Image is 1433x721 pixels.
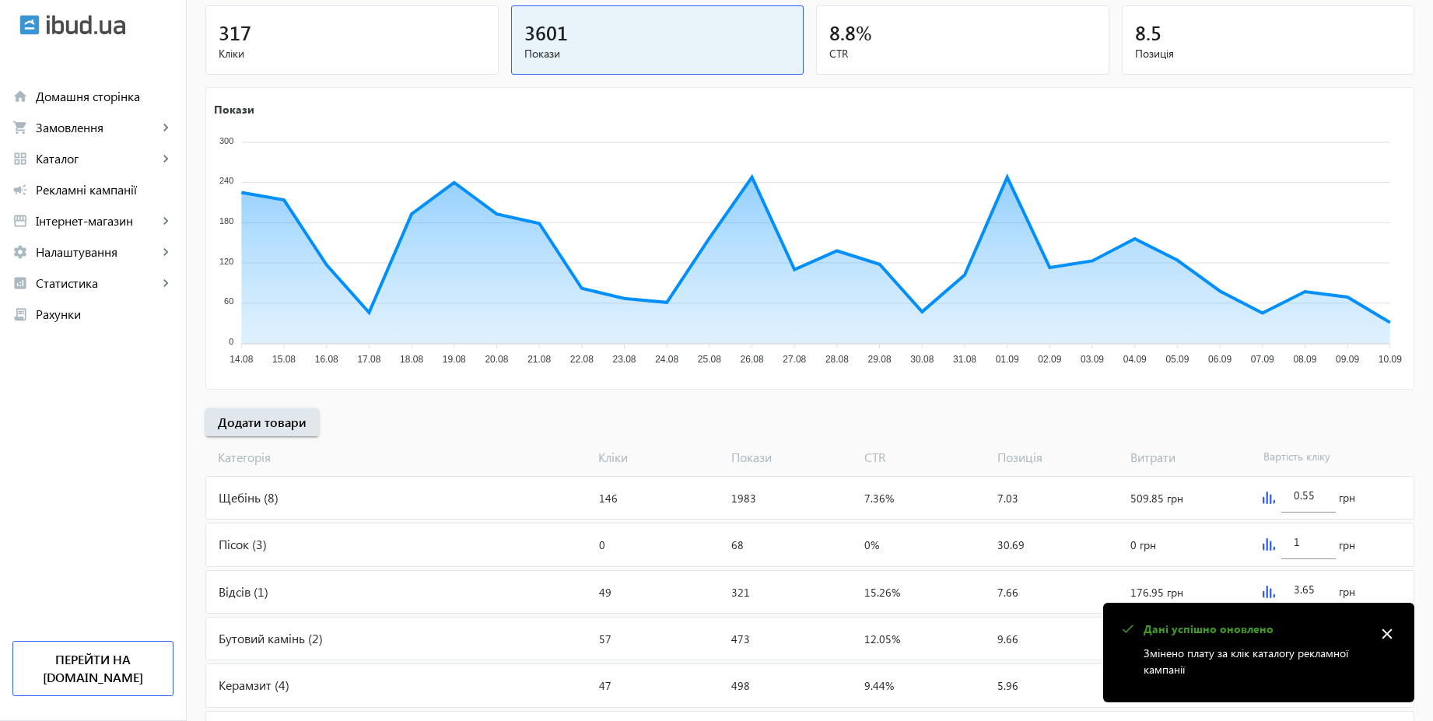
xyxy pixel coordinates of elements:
[219,19,251,45] span: 317
[612,354,636,365] tspan: 23.08
[12,213,28,229] mat-icon: storefront
[599,632,611,646] span: 57
[205,408,319,436] button: Додати товари
[829,46,1096,61] span: CTR
[731,585,750,600] span: 321
[1336,354,1359,365] tspan: 09.09
[12,275,28,291] mat-icon: analytics
[1379,354,1402,365] tspan: 10.09
[158,275,173,291] mat-icon: keyboard_arrow_right
[864,678,894,693] span: 9.44%
[229,354,253,365] tspan: 14.08
[206,523,593,565] div: Пісок (3)
[1375,622,1399,646] mat-icon: close
[864,632,900,646] span: 12.05%
[725,449,858,466] span: Покази
[12,120,28,135] mat-icon: shopping_cart
[36,89,173,104] span: Домашня сторінка
[1144,645,1366,677] p: Змінено плату за клік каталогу рекламної кампанії
[224,296,233,306] tspan: 60
[731,632,750,646] span: 473
[443,354,466,365] tspan: 19.08
[36,120,158,135] span: Замовлення
[599,491,618,506] span: 146
[1263,492,1275,504] img: graph.svg
[1257,449,1390,466] span: Вартість кліку
[858,449,991,466] span: CTR
[1144,621,1366,637] p: Дані успішно оновлено
[400,354,423,365] tspan: 18.08
[158,151,173,166] mat-icon: keyboard_arrow_right
[357,354,380,365] tspan: 17.08
[997,537,1025,552] span: 30.69
[219,216,233,226] tspan: 180
[36,306,173,322] span: Рахунки
[731,537,744,552] span: 68
[731,678,750,693] span: 498
[12,182,28,198] mat-icon: campaign
[910,354,934,365] tspan: 30.08
[864,491,894,506] span: 7.36%
[12,89,28,104] mat-icon: home
[1081,354,1104,365] tspan: 03.09
[12,641,173,696] a: Перейти на [DOMAIN_NAME]
[570,354,594,365] tspan: 22.08
[206,571,593,613] div: Відсів (1)
[206,664,593,706] div: Керамзит (4)
[12,151,28,166] mat-icon: grid_view
[1208,354,1232,365] tspan: 06.09
[158,213,173,229] mat-icon: keyboard_arrow_right
[1135,46,1402,61] span: Позиція
[219,256,233,265] tspan: 120
[856,19,872,45] span: %
[698,354,721,365] tspan: 25.08
[219,46,485,61] span: Кліки
[12,306,28,322] mat-icon: receipt_long
[829,19,856,45] span: 8.8
[527,354,551,365] tspan: 21.08
[1130,537,1156,552] span: 0 грн
[12,244,28,260] mat-icon: settings
[229,337,233,346] tspan: 0
[1251,354,1274,365] tspan: 07.09
[1339,584,1355,600] span: грн
[36,182,173,198] span: Рекламні кампанії
[997,632,1018,646] span: 9.66
[19,15,40,35] img: ibud.svg
[158,244,173,260] mat-icon: keyboard_arrow_right
[1339,490,1355,506] span: грн
[1165,354,1189,365] tspan: 05.09
[485,354,508,365] tspan: 20.08
[996,354,1019,365] tspan: 01.09
[1339,537,1355,553] span: грн
[997,585,1018,600] span: 7.66
[205,449,592,466] span: Категорія
[864,537,879,552] span: 0%
[272,354,296,365] tspan: 15.08
[36,275,158,291] span: Статистика
[1117,619,1137,639] mat-icon: check
[592,449,725,466] span: Кліки
[158,120,173,135] mat-icon: keyboard_arrow_right
[1038,354,1061,365] tspan: 02.09
[953,354,976,365] tspan: 31.08
[864,585,900,600] span: 15.26%
[599,678,611,693] span: 47
[36,151,158,166] span: Каталог
[655,354,678,365] tspan: 24.08
[219,176,233,185] tspan: 240
[825,354,849,365] tspan: 28.08
[206,477,593,519] div: Щебінь (8)
[1130,491,1183,506] span: 509.85 грн
[1263,538,1275,551] img: graph.svg
[997,678,1018,693] span: 5.96
[315,354,338,365] tspan: 16.08
[599,585,611,600] span: 49
[1293,354,1316,365] tspan: 08.09
[1135,19,1161,45] span: 8.5
[1123,354,1147,365] tspan: 04.09
[36,213,158,229] span: Інтернет-магазин
[741,354,764,365] tspan: 26.08
[524,19,568,45] span: 3601
[783,354,806,365] tspan: 27.08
